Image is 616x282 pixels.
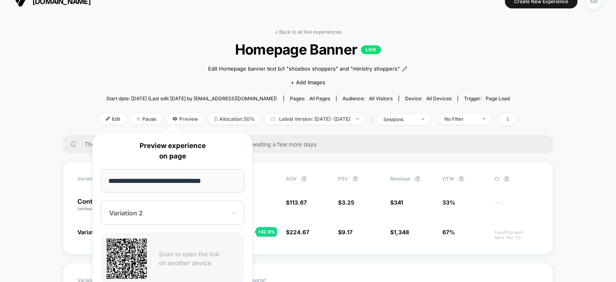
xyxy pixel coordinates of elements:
span: Insufficient data for CI [494,230,539,240]
span: OTW [442,176,486,182]
img: end [356,118,359,120]
span: Edit Homepage banner text b/t "shoebox shoppers" and "ministry shoppers" [208,65,400,73]
span: 341 [394,199,403,206]
span: CI [494,176,539,182]
span: Latest Version: [DATE] - [DATE] [265,114,365,124]
span: There are still no statistically significant results. We recommend waiting a few more days [85,141,537,148]
p: LIVE [361,45,381,54]
div: Pages: [290,95,330,101]
span: + Add Images [291,79,325,85]
span: Variation 2 [77,229,107,235]
span: --- [494,200,539,212]
img: edit [106,117,110,121]
span: Pause [130,114,162,124]
img: calendar [271,117,275,121]
span: all devices [426,95,452,101]
span: $ [390,229,409,235]
span: (without changes) [77,206,113,211]
p: Control [77,198,122,212]
span: 113.67 [290,199,307,206]
img: end [136,117,140,121]
span: Preview [166,114,204,124]
span: Start date: [DATE] (Last edit [DATE] by [EMAIL_ADDRESS][DOMAIN_NAME]) [106,95,277,101]
div: + 42.9 % [256,227,277,237]
div: Trigger: [464,95,510,101]
span: Device: [399,95,458,101]
span: all pages [309,95,330,101]
button: ? [352,176,359,182]
p: Scan to open the link on another device [159,250,238,268]
span: $ [390,199,403,206]
img: end [482,118,485,120]
button: ? [414,176,421,182]
span: 9.17 [342,229,353,235]
button: ? [503,176,510,182]
div: sessions [383,116,415,122]
span: Revenue [390,176,410,182]
p: Preview experience on page [101,141,244,161]
a: < Back to all live experiences [275,29,341,35]
button: ? [301,176,307,182]
img: rebalance [214,117,217,121]
span: $ [286,199,307,206]
img: end [421,118,424,120]
span: $ [338,199,355,206]
span: | [369,114,377,125]
span: $ [286,229,309,235]
span: Homepage Banner [121,41,495,58]
div: Audience: [342,95,393,101]
span: 3.25 [342,199,355,206]
span: Edit [100,114,126,124]
span: 1,348 [394,229,409,235]
div: No Filter [444,116,476,122]
span: Variation [77,176,122,182]
span: 33% [442,199,455,206]
span: 224.67 [290,229,309,235]
span: AOV [286,176,297,182]
span: Page Load [486,95,510,101]
button: ? [458,176,464,182]
span: 67% [442,229,455,235]
span: Allocation: 50% [208,114,261,124]
span: PSV [338,176,348,182]
span: All Visitors [369,95,393,101]
span: $ [338,229,353,235]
